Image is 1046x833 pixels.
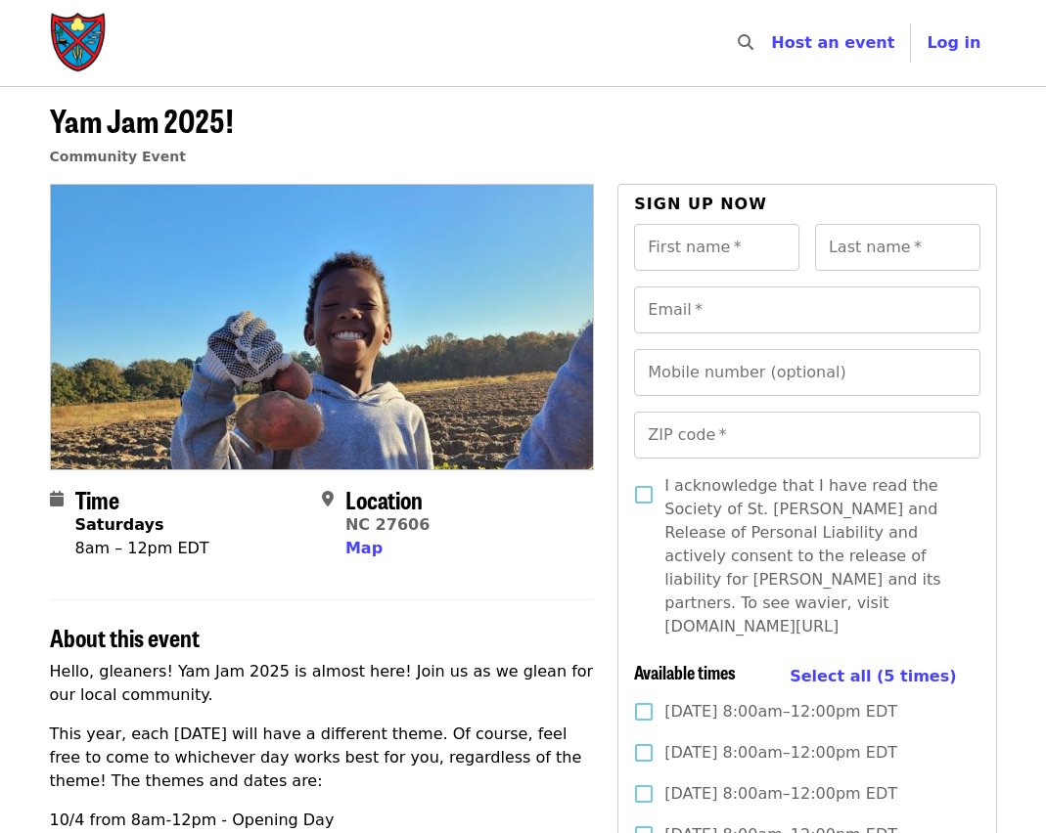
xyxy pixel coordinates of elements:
input: Last name [815,224,980,271]
span: [DATE] 8:00am–12:00pm EDT [664,700,897,723]
img: Society of St. Andrew - Home [50,12,109,74]
span: Sign up now [634,195,767,213]
span: Map [345,539,383,557]
a: Host an event [771,33,894,52]
span: [DATE] 8:00am–12:00pm EDT [664,782,897,806]
p: This year, each [DATE] will have a different theme. Of course, feel free to come to whichever day... [50,723,595,793]
span: [DATE] 8:00am–12:00pm EDT [664,741,897,765]
div: 8am – 12pm EDT [75,537,209,560]
button: Map [345,537,383,560]
input: Search [765,20,781,66]
a: Community Event [50,149,186,164]
button: Select all (5 times) [790,662,956,691]
span: Log in [927,33,980,52]
i: search icon [738,33,753,52]
a: NC 27606 [345,515,430,534]
p: Hello, gleaners! Yam Jam 2025 is almost here! Join us as we glean for our local community. [50,660,595,707]
span: Yam Jam 2025! [50,97,234,143]
i: calendar icon [50,490,64,508]
input: Email [634,286,979,333]
input: ZIP code [634,412,979,459]
span: I acknowledge that I have read the Society of St. [PERSON_NAME] and Release of Personal Liability... [664,474,964,638]
input: Mobile number (optional) [634,349,979,396]
img: Yam Jam 2025! organized by Society of St. Andrew [51,185,594,468]
span: Available times [634,659,736,684]
span: Select all (5 times) [790,667,956,685]
input: First name [634,224,799,271]
i: map-marker-alt icon [322,490,334,508]
span: Time [75,482,119,516]
button: Log in [911,23,996,63]
p: 10/4 from 8am-12pm - Opening Day [50,809,595,832]
span: About this event [50,620,200,654]
span: Location [345,482,423,516]
strong: Saturdays [75,515,164,534]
